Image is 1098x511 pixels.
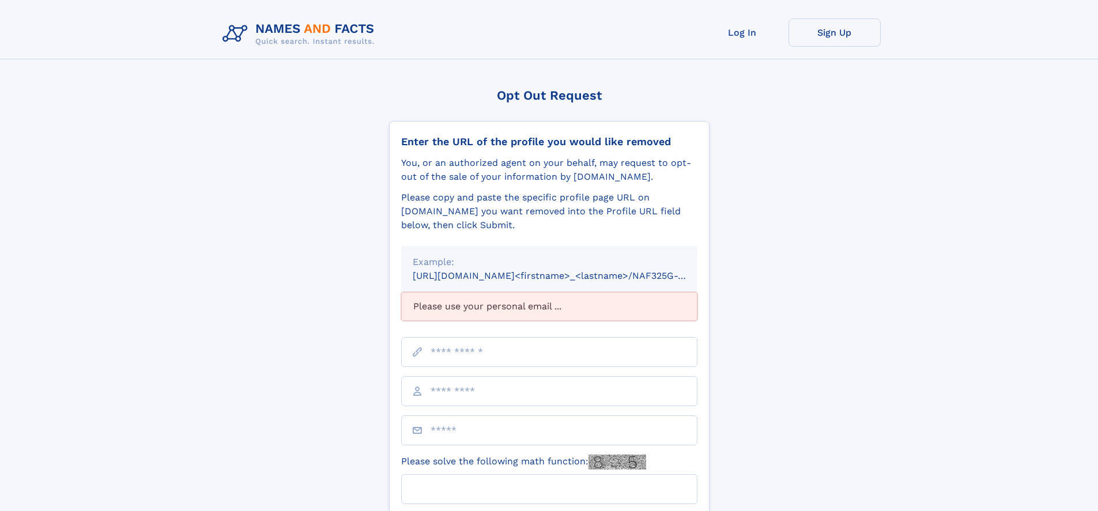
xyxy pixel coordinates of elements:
div: Please use your personal email ... [401,292,697,321]
img: Logo Names and Facts [218,18,384,50]
div: Please copy and paste the specific profile page URL on [DOMAIN_NAME] you want removed into the Pr... [401,191,697,232]
div: Enter the URL of the profile you would like removed [401,135,697,148]
div: You, or an authorized agent on your behalf, may request to opt-out of the sale of your informatio... [401,156,697,184]
a: Sign Up [788,18,881,47]
label: Please solve the following math function: [401,455,646,470]
a: Log In [696,18,788,47]
div: Opt Out Request [389,88,710,103]
small: [URL][DOMAIN_NAME]<firstname>_<lastname>/NAF325G-xxxxxxxx [413,270,719,281]
div: Example: [413,255,686,269]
